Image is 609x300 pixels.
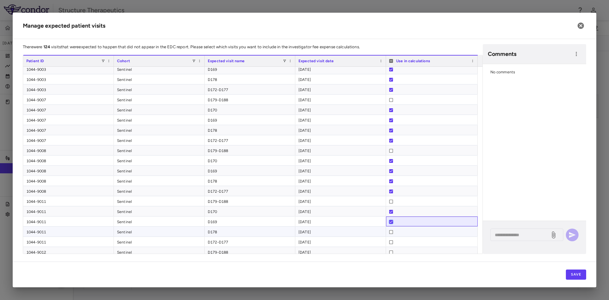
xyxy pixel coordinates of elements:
[23,206,114,216] div: 1044-9011
[295,115,386,125] div: [DATE]
[295,125,386,135] div: [DATE]
[114,115,205,125] div: Sentinel
[488,50,572,58] h6: Comments
[205,125,295,135] div: D178
[295,145,386,155] div: [DATE]
[23,156,114,165] div: 1044-9008
[295,64,386,74] div: [DATE]
[295,186,386,196] div: [DATE]
[114,64,205,74] div: Sentinel
[208,59,245,63] span: Expected visit name
[114,145,205,155] div: Sentinel
[295,135,386,145] div: [DATE]
[205,156,295,165] div: D170
[114,166,205,176] div: Sentinel
[114,217,205,226] div: Sentinel
[295,196,386,206] div: [DATE]
[205,84,295,94] div: D172-D177
[114,206,205,216] div: Sentinel
[114,84,205,94] div: Sentinel
[295,105,386,115] div: [DATE]
[205,166,295,176] div: D169
[23,227,114,237] div: 1044-9011
[205,145,295,155] div: D179-D188
[23,237,114,247] div: 1044-9011
[23,145,114,155] div: 1044-9008
[295,156,386,165] div: [DATE]
[295,237,386,247] div: [DATE]
[205,227,295,237] div: D178
[490,70,515,74] span: No comments
[114,227,205,237] div: Sentinel
[23,166,114,176] div: 1044-9008
[295,176,386,186] div: [DATE]
[114,196,205,206] div: Sentinel
[205,64,295,74] div: D169
[205,217,295,226] div: D169
[295,95,386,104] div: [DATE]
[23,196,114,206] div: 1044-9011
[205,95,295,104] div: D179-D188
[298,59,334,63] span: Expected visit date
[205,247,295,257] div: D179-D188
[205,176,295,186] div: D178
[295,227,386,237] div: [DATE]
[114,176,205,186] div: Sentinel
[23,186,114,196] div: 1044-9008
[114,237,205,247] div: Sentinel
[23,247,114,257] div: 1044-9012
[295,247,386,257] div: [DATE]
[114,135,205,145] div: Sentinel
[23,64,114,74] div: 1044-9003
[114,74,205,84] div: Sentinel
[566,270,586,280] button: Save
[114,95,205,104] div: Sentinel
[205,186,295,196] div: D172-D177
[23,135,114,145] div: 1044-9007
[23,74,114,84] div: 1044-9003
[114,186,205,196] div: Sentinel
[114,247,205,257] div: Sentinel
[205,105,295,115] div: D170
[23,95,114,104] div: 1044-9007
[23,22,105,30] h6: Manage expected patient visits
[205,115,295,125] div: D169
[23,217,114,226] div: 1044-9011
[205,74,295,84] div: D178
[295,206,386,216] div: [DATE]
[295,84,386,94] div: [DATE]
[205,196,295,206] div: D179-D188
[114,105,205,115] div: Sentinel
[295,217,386,226] div: [DATE]
[23,44,483,50] p: There were visits that were expected to happen that did not appear in the EDC report. Please sele...
[117,59,130,63] span: Cohort
[295,74,386,84] div: [DATE]
[295,166,386,176] div: [DATE]
[205,206,295,216] div: D170
[23,176,114,186] div: 1044-9008
[396,59,430,63] span: Use in calculations
[114,156,205,165] div: Sentinel
[205,135,295,145] div: D172-D177
[23,125,114,135] div: 1044-9007
[43,44,50,49] strong: 124
[26,59,44,63] span: Patient ID
[205,237,295,247] div: D172-D177
[114,125,205,135] div: Sentinel
[23,84,114,94] div: 1044-9003
[23,105,114,115] div: 1044-9007
[23,115,114,125] div: 1044-9007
